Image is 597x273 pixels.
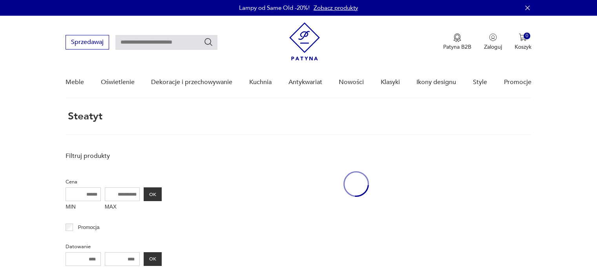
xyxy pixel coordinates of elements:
[249,67,272,97] a: Kuchnia
[105,201,140,214] label: MAX
[443,33,471,51] a: Ikona medaluPatyna B2B
[66,67,84,97] a: Meble
[101,67,135,97] a: Oświetlenie
[484,43,502,51] p: Zaloguj
[524,33,530,39] div: 0
[519,33,527,41] img: Ikona koszyka
[289,22,320,60] img: Patyna - sklep z meblami i dekoracjami vintage
[515,33,531,51] button: 0Koszyk
[443,43,471,51] p: Patyna B2B
[66,40,109,46] a: Sprzedawaj
[66,111,102,122] h1: steatyt
[66,242,162,251] p: Datowanie
[66,201,101,214] label: MIN
[443,33,471,51] button: Patyna B2B
[515,43,531,51] p: Koszyk
[204,37,213,47] button: Szukaj
[381,67,400,97] a: Klasyki
[66,152,162,160] p: Filtruj produkty
[473,67,487,97] a: Style
[339,67,364,97] a: Nowości
[66,35,109,49] button: Sprzedawaj
[288,67,322,97] a: Antykwariat
[144,252,162,266] button: OK
[78,223,100,232] p: Promocja
[343,148,369,220] div: oval-loading
[239,4,310,12] p: Lampy od Same Old -20%!
[314,4,358,12] a: Zobacz produkty
[144,187,162,201] button: OK
[453,33,461,42] img: Ikona medalu
[489,33,497,41] img: Ikonka użytkownika
[416,67,456,97] a: Ikony designu
[504,67,531,97] a: Promocje
[484,33,502,51] button: Zaloguj
[66,178,162,186] p: Cena
[151,67,232,97] a: Dekoracje i przechowywanie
